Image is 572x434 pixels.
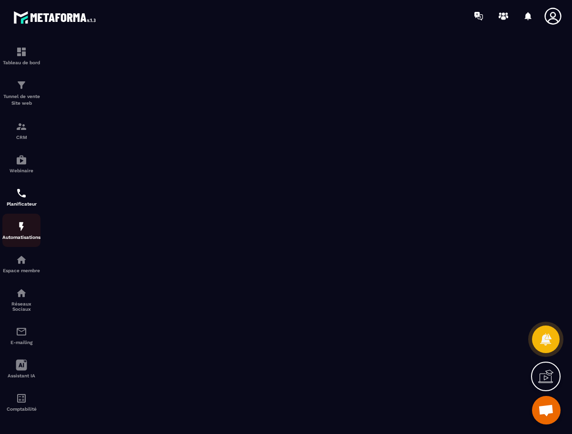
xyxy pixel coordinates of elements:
img: automations [16,221,27,232]
a: Assistant IA [2,352,40,385]
img: logo [13,9,99,26]
a: schedulerschedulerPlanificateur [2,180,40,214]
a: social-networksocial-networkRéseaux Sociaux [2,280,40,319]
p: Planificateur [2,201,40,207]
a: formationformationCRM [2,114,40,147]
p: Webinaire [2,168,40,173]
a: automationsautomationsAutomatisations [2,214,40,247]
a: emailemailE-mailing [2,319,40,352]
img: formation [16,79,27,91]
img: scheduler [16,187,27,199]
p: Assistant IA [2,373,40,378]
img: social-network [16,287,27,299]
img: automations [16,254,27,266]
img: automations [16,154,27,166]
p: Automatisations [2,235,40,240]
p: Tunnel de vente Site web [2,93,40,107]
a: automationsautomationsWebinaire [2,147,40,180]
img: formation [16,121,27,132]
img: accountant [16,393,27,404]
img: email [16,326,27,337]
p: Tableau de bord [2,60,40,65]
div: Ouvrir le chat [532,396,561,424]
p: E-mailing [2,340,40,345]
a: formationformationTunnel de vente Site web [2,72,40,114]
a: automationsautomationsEspace membre [2,247,40,280]
img: formation [16,46,27,58]
p: CRM [2,135,40,140]
p: Réseaux Sociaux [2,301,40,312]
p: Espace membre [2,268,40,273]
a: formationformationTableau de bord [2,39,40,72]
p: Comptabilité [2,406,40,412]
a: accountantaccountantComptabilité [2,385,40,419]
